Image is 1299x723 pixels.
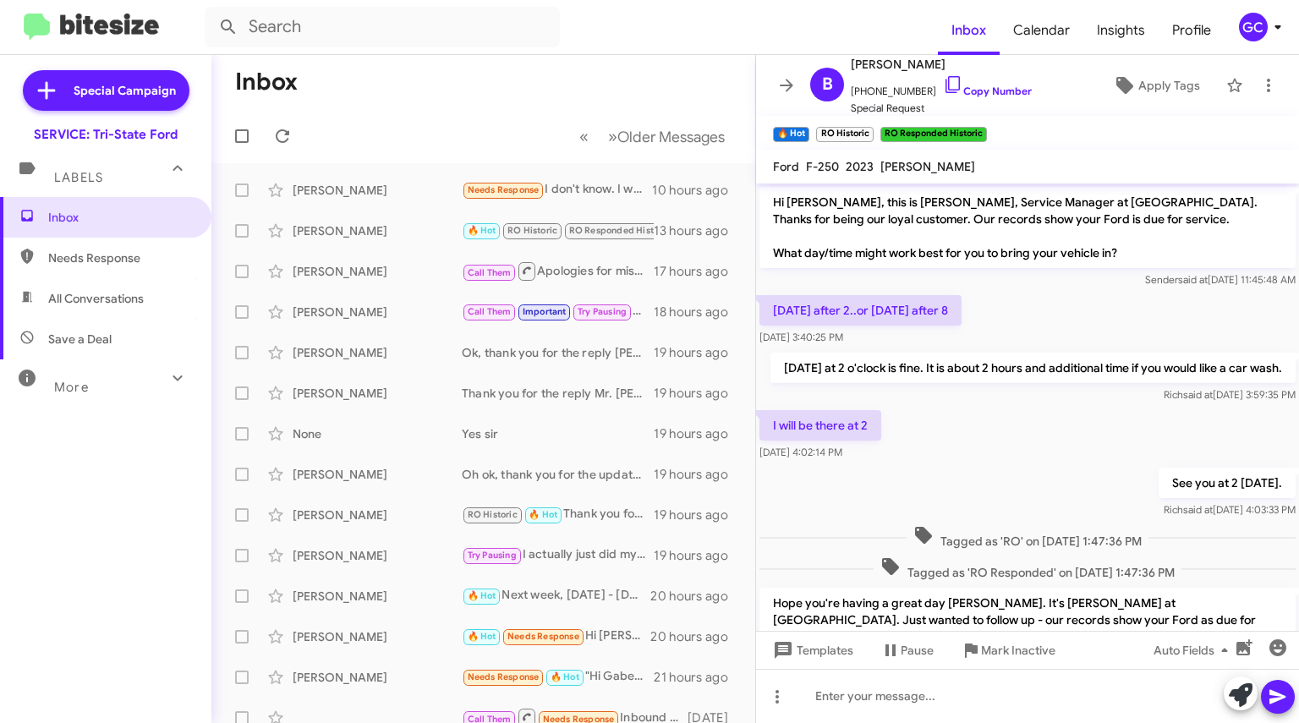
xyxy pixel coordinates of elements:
[759,446,842,458] span: [DATE] 4:02:14 PM
[293,385,462,402] div: [PERSON_NAME]
[1159,6,1225,55] a: Profile
[1239,13,1268,41] div: GC
[1093,70,1218,101] button: Apply Tags
[654,344,742,361] div: 19 hours ago
[54,170,103,185] span: Labels
[205,7,560,47] input: Search
[654,385,742,402] div: 19 hours ago
[650,628,742,645] div: 20 hours ago
[23,70,189,111] a: Special Campaign
[1145,273,1296,286] span: Sender [DATE] 11:45:48 AM
[578,306,627,317] span: Try Pausing
[650,588,742,605] div: 20 hours ago
[770,353,1296,383] p: [DATE] at 2 o'clock is fine. It is about 2 hours and additional time if you would like a car wash.
[462,545,654,565] div: I actually just did my service [DATE]. I'll keep you in mind for the next one.
[468,590,496,601] span: 🔥 Hot
[901,635,934,665] span: Pause
[293,507,462,523] div: [PERSON_NAME]
[74,82,176,99] span: Special Campaign
[462,385,654,402] div: Thank you for the reply Mr. [PERSON_NAME], if we can ever help please don't hesitate to reach out!
[48,290,144,307] span: All Conversations
[462,180,652,200] div: I don't know. I would have to watch you attach your machine and exchange another 11quarts of tran...
[851,54,1032,74] span: [PERSON_NAME]
[1000,6,1083,55] a: Calendar
[851,74,1032,100] span: [PHONE_NUMBER]
[462,260,654,282] div: Apologies for missing your call [PERSON_NAME], I just called and left a message with how to get i...
[770,635,853,665] span: Templates
[293,222,462,239] div: [PERSON_NAME]
[773,127,809,142] small: 🔥 Hot
[293,182,462,199] div: [PERSON_NAME]
[1164,388,1296,401] span: Rich [DATE] 3:59:35 PM
[654,466,742,483] div: 19 hours ago
[654,304,742,320] div: 18 hours ago
[759,331,843,343] span: [DATE] 3:40:25 PM
[943,85,1032,97] a: Copy Number
[654,669,742,686] div: 21 hours ago
[759,295,962,326] p: [DATE] after 2..or [DATE] after 8
[1183,388,1213,401] span: said at
[880,127,987,142] small: RO Responded Historic
[569,225,671,236] span: RO Responded Historic
[468,306,512,317] span: Call Them
[462,221,654,240] div: [DATE]..morning if I can wait on it
[468,631,496,642] span: 🔥 Hot
[773,159,799,174] span: Ford
[1225,13,1280,41] button: GC
[654,425,742,442] div: 19 hours ago
[907,525,1148,550] span: Tagged as 'RO' on [DATE] 1:47:36 PM
[569,119,599,154] button: Previous
[293,344,462,361] div: [PERSON_NAME]
[293,669,462,686] div: [PERSON_NAME]
[846,159,874,174] span: 2023
[938,6,1000,55] a: Inbox
[551,671,579,682] span: 🔥 Hot
[468,225,496,236] span: 🔥 Hot
[523,306,567,317] span: Important
[947,635,1069,665] button: Mark Inactive
[874,556,1181,581] span: Tagged as 'RO Responded' on [DATE] 1:47:36 PM
[759,410,881,441] p: I will be there at 2
[462,344,654,361] div: Ok, thank you for the reply [PERSON_NAME], if we can ever help in the future please don't hesitat...
[1138,70,1200,101] span: Apply Tags
[507,225,557,236] span: RO Historic
[816,127,873,142] small: RO Historic
[1140,635,1248,665] button: Auto Fields
[462,667,654,687] div: "Hi GabeHi Gabe it's [PERSON_NAME], at [GEOGRAPHIC_DATA]. Our records indicate that your Ford may...
[759,588,1296,652] p: Hope you're having a great day [PERSON_NAME]. It's [PERSON_NAME] at [GEOGRAPHIC_DATA]. Just wante...
[48,209,192,226] span: Inbox
[654,222,742,239] div: 13 hours ago
[462,466,654,483] div: Oh ok, thank you for the update. If you ever own another Ford and need assistance please don't he...
[293,425,462,442] div: None
[617,128,725,146] span: Older Messages
[34,126,178,143] div: SERVICE: Tri-State Ford
[652,182,742,199] div: 10 hours ago
[654,507,742,523] div: 19 hours ago
[293,304,462,320] div: [PERSON_NAME]
[1154,635,1235,665] span: Auto Fields
[293,628,462,645] div: [PERSON_NAME]
[529,509,557,520] span: 🔥 Hot
[468,509,518,520] span: RO Historic
[570,119,735,154] nav: Page navigation example
[462,586,650,605] div: Next week, [DATE] - [DATE] would work for me
[1178,273,1208,286] span: said at
[654,263,742,280] div: 17 hours ago
[806,159,839,174] span: F-250
[54,380,89,395] span: More
[1164,503,1296,516] span: Rich [DATE] 4:03:33 PM
[1183,503,1213,516] span: said at
[1083,6,1159,55] a: Insights
[1159,468,1296,498] p: See you at 2 [DATE].
[462,505,654,524] div: Thank you for the update [PERSON_NAME], if you ever have a Ford and need assistance please dont h...
[293,263,462,280] div: [PERSON_NAME]
[468,550,517,561] span: Try Pausing
[48,331,112,348] span: Save a Deal
[462,627,650,646] div: Hi [PERSON_NAME], I'm not due for a while. Susquehanna came to the house & did it in the Spring. ...
[293,466,462,483] div: [PERSON_NAME]
[851,100,1032,117] span: Special Request
[48,249,192,266] span: Needs Response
